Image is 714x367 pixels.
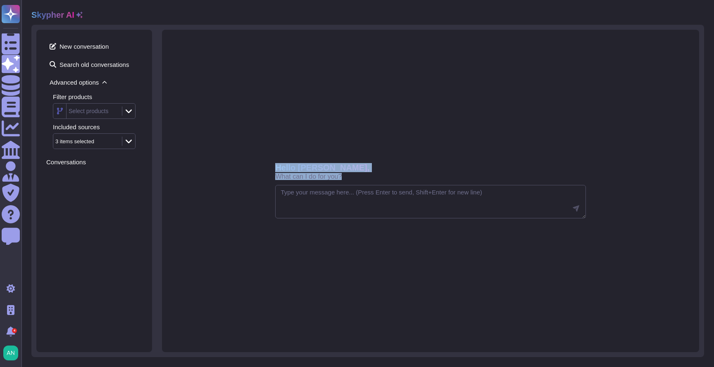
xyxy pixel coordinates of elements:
[2,344,24,362] button: user
[46,76,142,89] span: Advanced options
[69,108,109,114] div: Select products
[275,163,369,172] span: Hello [PERSON_NAME],
[275,173,342,180] span: What can I do for you?
[12,328,17,333] div: 4
[3,346,18,360] img: user
[53,94,142,100] div: Filter products
[46,40,142,53] span: New conversation
[31,10,74,20] h2: Skypher AI
[46,159,142,165] div: Conversations
[53,124,142,130] div: Included sources
[46,58,142,71] span: Search old conversations
[55,139,94,144] div: 3 items selected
